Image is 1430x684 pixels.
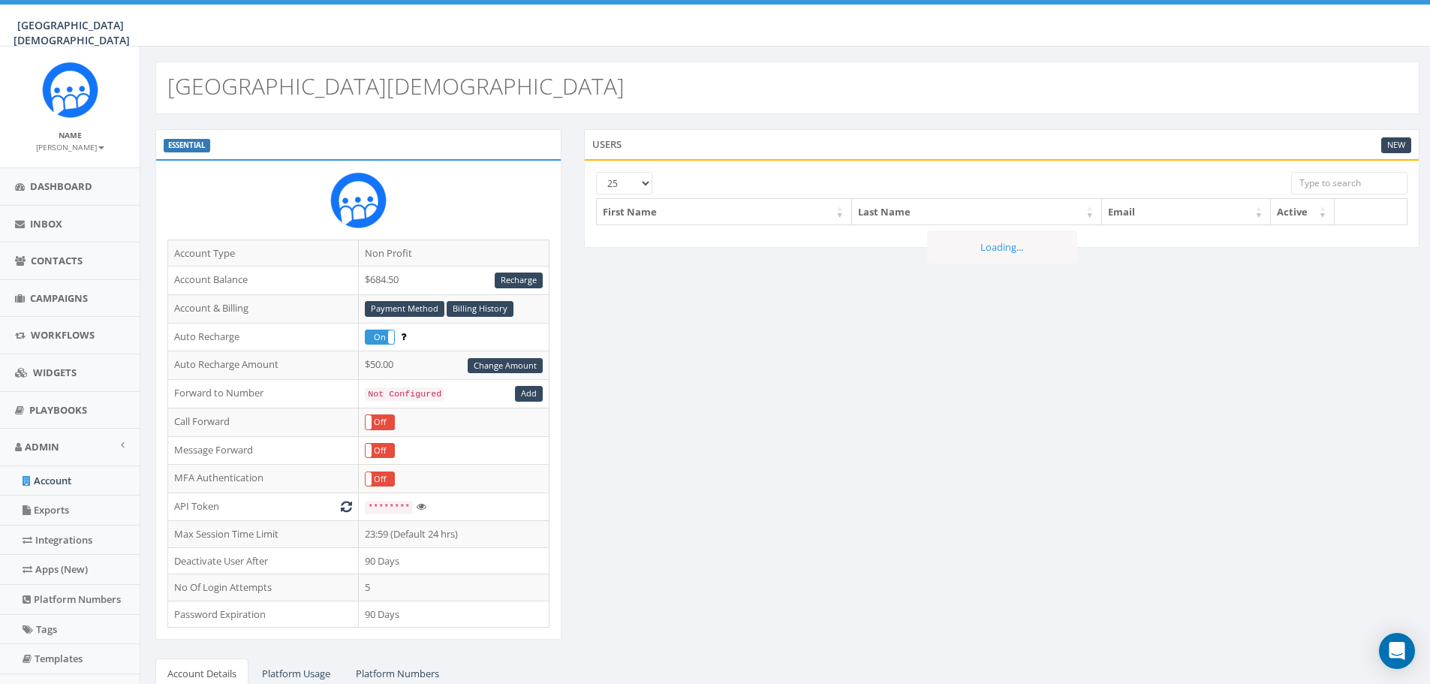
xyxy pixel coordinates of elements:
div: Users [584,129,1419,159]
small: [PERSON_NAME] [36,142,104,152]
div: OnOff [365,330,395,345]
label: Off [366,444,394,458]
td: Account Type [168,240,359,267]
td: API Token [168,493,359,521]
span: Enable to prevent campaign failure. [401,330,406,343]
a: Payment Method [365,301,444,317]
span: Inbox [30,217,62,231]
a: Recharge [495,273,543,288]
td: Call Forward [168,408,359,436]
span: Campaigns [30,291,88,305]
td: Password Expiration [168,601,359,628]
span: Contacts [31,254,83,267]
td: Message Forward [168,436,359,465]
a: Add [515,386,543,402]
span: Admin [25,440,59,453]
span: [GEOGRAPHIC_DATA][DEMOGRAPHIC_DATA] [14,18,130,47]
div: Open Intercom Messenger [1379,633,1415,669]
label: On [366,330,394,345]
label: Off [366,415,394,429]
div: OnOff [365,472,395,487]
label: Off [366,472,394,487]
td: $50.00 [359,351,549,380]
a: Change Amount [468,358,543,374]
td: MFA Authentication [168,465,359,493]
img: Rally_Corp_Icon_1.png [42,62,98,118]
div: OnOff [365,443,395,459]
td: No Of Login Attempts [168,574,359,601]
img: Rally_Corp_Icon_1.png [330,172,387,228]
input: Type to search [1291,172,1407,194]
td: 90 Days [359,601,549,628]
i: Generate New Token [341,502,352,511]
span: Dashboard [30,179,92,193]
a: Billing History [447,301,513,317]
td: $684.50 [359,267,549,295]
a: New [1381,137,1411,153]
td: Account & Billing [168,294,359,323]
td: 5 [359,574,549,601]
td: 23:59 (Default 24 hrs) [359,520,549,547]
code: Not Configured [365,387,444,401]
th: First Name [597,199,851,225]
div: OnOff [365,414,395,430]
td: Auto Recharge Amount [168,351,359,380]
span: Playbooks [29,403,87,417]
a: [PERSON_NAME] [36,140,104,153]
h2: [GEOGRAPHIC_DATA][DEMOGRAPHIC_DATA] [167,74,625,98]
th: Email [1102,199,1271,225]
label: ESSENTIAL [164,139,210,152]
span: Widgets [33,366,77,379]
small: Name [59,130,82,140]
div: Loading... [927,231,1077,264]
th: Last Name [852,199,1102,225]
td: Max Session Time Limit [168,520,359,547]
td: Auto Recharge [168,323,359,351]
td: Non Profit [359,240,549,267]
th: Active [1271,199,1335,225]
span: Workflows [31,328,95,342]
td: Account Balance [168,267,359,295]
td: Deactivate User After [168,547,359,574]
td: Forward to Number [168,380,359,408]
td: 90 Days [359,547,549,574]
